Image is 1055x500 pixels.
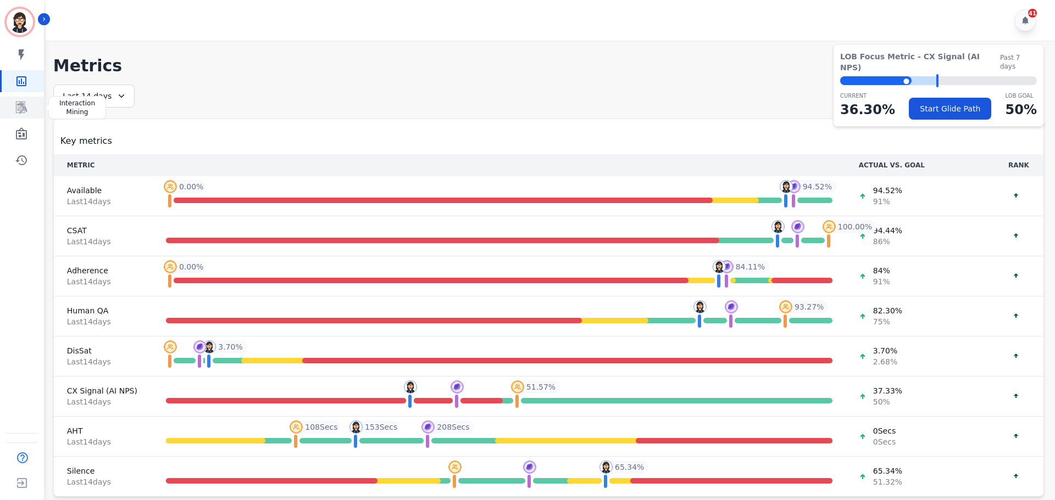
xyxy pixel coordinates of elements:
[795,301,824,312] span: 93.27 %
[873,345,897,356] span: 3.70 %
[179,181,203,192] span: 0.00 %
[67,385,140,396] span: CX Signal (AI NPS)
[873,236,902,247] span: 86 %
[713,260,726,273] img: profile-pic
[179,261,203,272] span: 0.00 %
[873,476,902,487] span: 51.32 %
[873,225,902,236] span: 94.44 %
[523,460,536,474] img: profile-pic
[67,276,140,287] span: Last 14 day s
[448,460,462,474] img: profile-pic
[67,185,140,196] span: Available
[873,356,897,367] span: 2.68 %
[693,300,707,313] img: profile-pic
[838,221,872,232] span: 100.00 %
[67,305,140,316] span: Human QA
[779,300,792,313] img: profile-pic
[873,276,890,287] span: 91 %
[67,425,140,436] span: AHT
[1028,9,1037,18] div: 41
[787,180,801,193] img: profile-pic
[994,154,1043,176] th: RANK
[164,260,177,273] img: profile-pic
[67,196,140,207] span: Last 14 day s
[840,76,912,85] div: ⬤
[404,380,417,394] img: profile-pic
[290,420,303,434] img: profile-pic
[909,98,991,120] button: Start Glide Path
[67,316,140,327] span: Last 14 day s
[780,180,793,193] img: profile-pic
[615,462,644,473] span: 65.34 %
[67,356,140,367] span: Last 14 day s
[67,396,140,407] span: Last 14 day s
[60,134,112,148] span: Key metrics
[437,422,469,432] span: 208 Secs
[218,341,242,352] span: 3.70 %
[840,92,895,100] p: CURRENT
[840,100,895,120] p: 36.30 %
[53,85,135,108] div: Last 14 days
[725,300,738,313] img: profile-pic
[720,260,734,273] img: profile-pic
[736,261,765,272] span: 84.11 %
[67,345,140,356] span: DisSat
[873,185,902,196] span: 94.52 %
[873,425,896,436] span: 0 Secs
[67,225,140,236] span: CSAT
[67,236,140,247] span: Last 14 day s
[67,476,140,487] span: Last 14 day s
[873,305,902,316] span: 82.30 %
[7,9,33,35] img: Bordered avatar
[67,436,140,447] span: Last 14 day s
[823,220,836,233] img: profile-pic
[421,420,435,434] img: profile-pic
[67,465,140,476] span: Silence
[193,340,207,353] img: profile-pic
[349,420,363,434] img: profile-pic
[164,340,177,353] img: profile-pic
[203,340,216,353] img: profile-pic
[873,396,902,407] span: 50 %
[53,56,1044,76] h1: Metrics
[451,380,464,394] img: profile-pic
[873,265,890,276] span: 84 %
[791,220,804,233] img: profile-pic
[1006,92,1037,100] p: LOB Goal
[54,154,153,176] th: METRIC
[365,422,397,432] span: 153 Secs
[1006,100,1037,120] p: 50 %
[803,181,832,192] span: 94.52 %
[840,51,1000,73] span: LOB Focus Metric - CX Signal (AI NPS)
[873,436,896,447] span: 0 Secs
[511,380,524,394] img: profile-pic
[526,381,556,392] span: 51.57 %
[67,265,140,276] span: Adherence
[873,385,902,396] span: 37.33 %
[164,180,177,193] img: profile-pic
[873,316,902,327] span: 75 %
[873,465,902,476] span: 65.34 %
[846,154,994,176] th: ACTUAL VS. GOAL
[771,220,785,233] img: profile-pic
[305,422,337,432] span: 108 Secs
[1000,53,1037,71] span: Past 7 days
[599,460,613,474] img: profile-pic
[873,196,902,207] span: 91 %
